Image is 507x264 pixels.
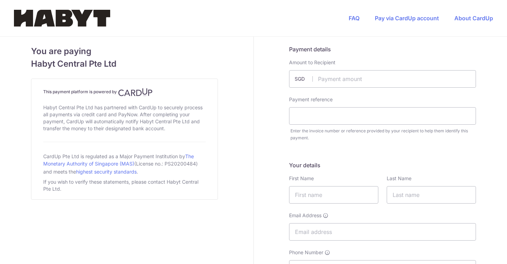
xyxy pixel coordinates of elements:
[31,45,218,58] span: You are paying
[289,59,335,66] label: Amount to Recipient
[290,127,476,141] div: Enter the invoice number or reference provided by your recipient to help them identify this payment.
[387,175,411,182] label: Last Name
[289,96,333,103] label: Payment reference
[43,151,206,177] div: CardUp Pte Ltd is regulated as a Major Payment Institution by (License no.: PS20200484) and meets...
[387,186,476,204] input: Last name
[289,212,321,219] span: Email Address
[118,88,152,96] img: CardUp
[43,103,206,133] div: Habyt Central Pte Ltd has partnered with CardUp to securely process all payments via credit card ...
[295,75,313,82] span: SGD
[349,15,360,22] a: FAQ
[76,169,137,175] a: highest security standards
[289,70,476,88] input: Payment amount
[375,15,439,22] a: Pay via CardUp account
[289,249,323,256] span: Phone Number
[289,223,476,241] input: Email address
[43,177,206,194] div: If you wish to verify these statements, please contact Habyt Central Pte Ltd.
[289,186,378,204] input: First name
[454,15,493,22] a: About CardUp
[289,175,314,182] label: First Name
[289,45,476,53] h5: Payment details
[43,88,206,96] h4: This payment platform is powered by
[289,161,476,169] h5: Your details
[31,58,218,70] span: Habyt Central Pte Ltd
